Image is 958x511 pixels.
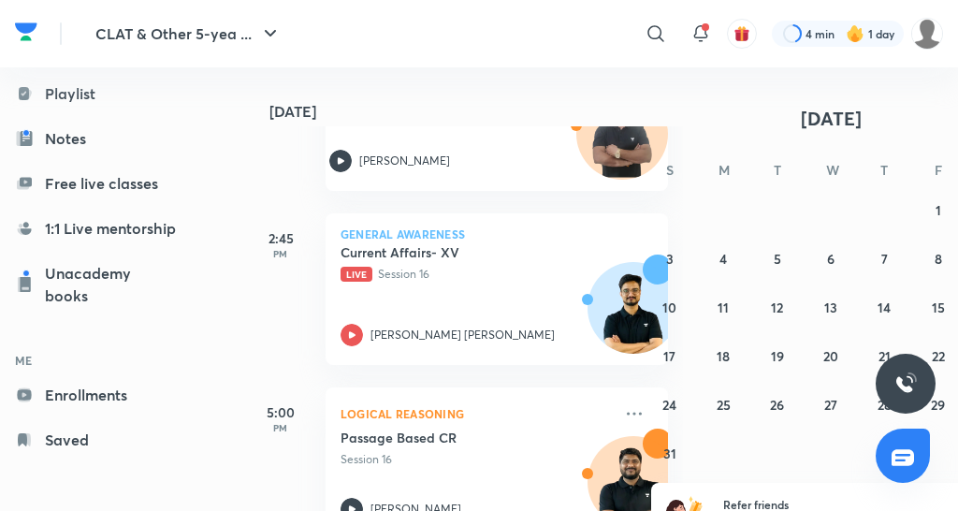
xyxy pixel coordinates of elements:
button: August 3, 2025 [655,243,685,273]
h5: Current Affairs- XV [341,243,573,262]
button: August 10, 2025 [655,292,685,322]
img: Avatar [588,272,678,362]
span: Live [341,267,372,282]
button: August 31, 2025 [655,438,685,468]
img: ttu [894,372,917,395]
p: General Awareness [341,228,653,240]
button: August 14, 2025 [869,292,899,322]
button: August 13, 2025 [816,292,846,322]
h5: Passage Based CR [341,429,573,447]
abbr: August 18, 2025 [717,347,730,365]
abbr: Wednesday [826,161,839,179]
button: August 5, 2025 [762,243,792,273]
button: August 19, 2025 [762,341,792,371]
abbr: August 10, 2025 [662,299,676,316]
button: August 26, 2025 [762,389,792,419]
button: August 8, 2025 [923,243,953,273]
img: Company Logo [15,18,37,46]
abbr: August 6, 2025 [827,250,835,268]
button: August 18, 2025 [708,341,738,371]
img: streak [846,24,864,43]
h5: 5:00 [243,402,318,422]
p: Session 16 [341,266,612,283]
button: August 29, 2025 [923,389,953,419]
abbr: August 19, 2025 [771,347,784,365]
p: Session 16 [341,451,612,468]
abbr: August 27, 2025 [824,396,837,414]
h5: 2:45 [243,228,318,248]
abbr: August 21, 2025 [878,347,891,365]
abbr: August 12, 2025 [771,299,783,316]
h4: [DATE] [269,104,687,119]
button: August 1, 2025 [923,195,953,225]
abbr: Friday [935,161,942,179]
button: August 11, 2025 [708,292,738,322]
button: August 12, 2025 [762,292,792,322]
button: August 21, 2025 [869,341,899,371]
button: August 24, 2025 [655,389,685,419]
img: Avatar [577,89,667,179]
abbr: August 7, 2025 [881,250,888,268]
button: August 4, 2025 [708,243,738,273]
span: [DATE] [801,106,862,131]
button: August 25, 2025 [708,389,738,419]
abbr: August 13, 2025 [824,299,837,316]
button: August 22, 2025 [923,341,953,371]
abbr: Monday [718,161,730,179]
abbr: August 29, 2025 [931,396,945,414]
p: [PERSON_NAME] [359,153,450,169]
abbr: August 17, 2025 [663,347,675,365]
a: Company Logo [15,18,37,51]
abbr: August 22, 2025 [932,347,945,365]
abbr: August 3, 2025 [666,250,674,268]
abbr: Sunday [666,161,674,179]
abbr: Thursday [880,161,888,179]
abbr: Tuesday [774,161,781,179]
p: [PERSON_NAME] [PERSON_NAME] [370,327,555,343]
abbr: August 5, 2025 [774,250,781,268]
abbr: August 14, 2025 [878,299,891,316]
button: August 27, 2025 [816,389,846,419]
abbr: August 4, 2025 [719,250,727,268]
button: CLAT & Other 5-yea ... [84,15,293,52]
button: August 6, 2025 [816,243,846,273]
button: August 20, 2025 [816,341,846,371]
button: August 28, 2025 [869,389,899,419]
abbr: August 28, 2025 [878,396,892,414]
button: avatar [727,19,757,49]
button: August 7, 2025 [869,243,899,273]
abbr: August 31, 2025 [663,445,676,462]
p: Logical Reasoning [341,402,612,425]
button: August 17, 2025 [655,341,685,371]
abbr: August 25, 2025 [717,396,731,414]
p: PM [243,422,318,433]
abbr: August 20, 2025 [823,347,838,365]
abbr: August 8, 2025 [935,250,942,268]
abbr: August 26, 2025 [770,396,784,414]
abbr: August 24, 2025 [662,396,676,414]
abbr: August 11, 2025 [718,299,729,316]
img: Tarandeep sing [911,18,943,50]
p: PM [243,248,318,259]
img: avatar [733,25,750,42]
button: August 15, 2025 [923,292,953,322]
abbr: August 1, 2025 [936,201,941,219]
abbr: August 15, 2025 [932,299,945,316]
